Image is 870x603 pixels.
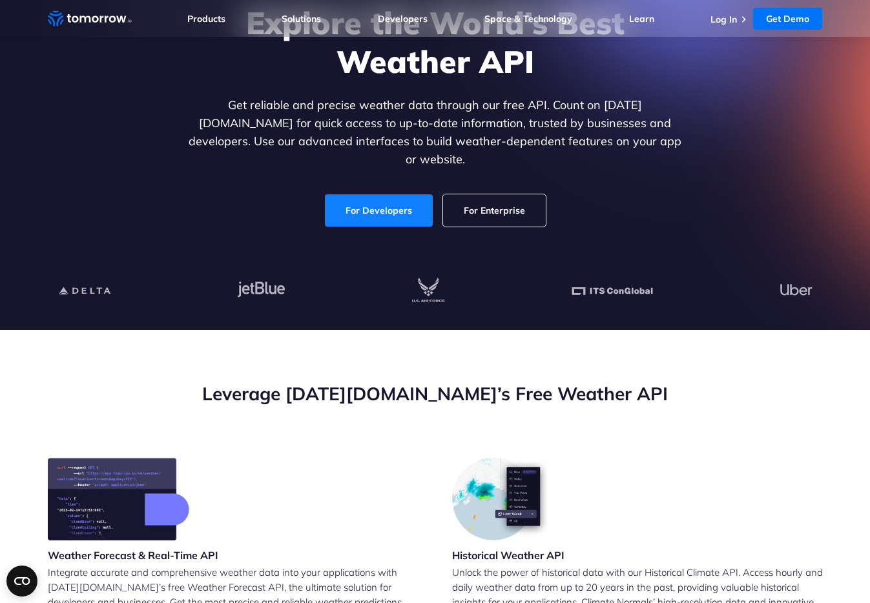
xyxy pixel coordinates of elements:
h2: Leverage [DATE][DOMAIN_NAME]’s Free Weather API [48,382,823,406]
a: Space & Technology [484,13,572,25]
a: Learn [629,13,654,25]
a: Log In [710,14,737,25]
a: Home link [48,9,132,28]
a: For Enterprise [443,194,546,227]
a: Products [187,13,225,25]
a: Solutions [282,13,321,25]
h3: Weather Forecast & Real-Time API [48,548,218,562]
p: Get reliable and precise weather data through our free API. Count on [DATE][DOMAIN_NAME] for quic... [186,96,685,169]
button: Open CMP widget [6,566,37,597]
a: Developers [378,13,428,25]
h3: Historical Weather API [452,548,564,562]
h1: Explore the World’s Best Weather API [186,3,685,81]
a: For Developers [325,194,433,227]
a: Get Demo [753,8,822,30]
